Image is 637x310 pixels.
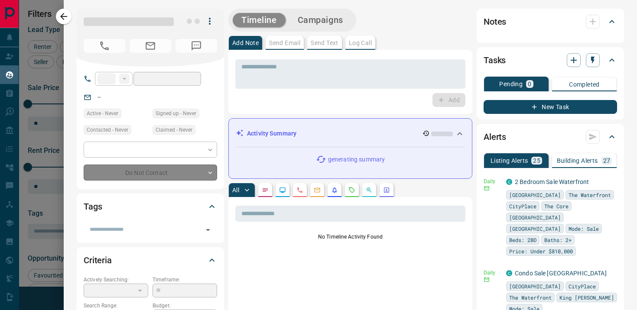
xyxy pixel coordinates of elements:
p: All [232,187,239,193]
span: No Number [84,39,125,53]
p: Actively Searching: [84,276,148,284]
span: Claimed - Never [156,126,192,134]
span: CityPlace [569,282,596,291]
svg: Notes [262,187,269,194]
svg: Lead Browsing Activity [279,187,286,194]
p: Building Alerts [557,158,598,164]
p: Daily [484,269,501,277]
span: [GEOGRAPHIC_DATA] [509,191,561,199]
span: [GEOGRAPHIC_DATA] [509,224,561,233]
h2: Tasks [484,53,506,67]
span: Baths: 2+ [544,236,572,244]
div: condos.ca [506,179,512,185]
p: Completed [569,81,600,87]
p: 27 [603,158,611,164]
div: Notes [484,11,617,32]
h2: Criteria [84,253,112,267]
span: [GEOGRAPHIC_DATA] [509,213,561,222]
svg: Listing Alerts [331,187,338,194]
p: Pending [499,81,523,87]
a: Condo Sale [GEOGRAPHIC_DATA] [515,270,607,277]
span: The Waterfront [569,191,611,199]
div: Alerts [484,126,617,147]
a: -- [97,94,101,100]
svg: Emails [314,187,321,194]
span: No Number [175,39,217,53]
p: Search Range: [84,302,148,310]
p: Listing Alerts [491,158,528,164]
div: Criteria [84,250,217,271]
span: [GEOGRAPHIC_DATA] [509,282,561,291]
span: Signed up - Never [156,109,196,118]
div: condos.ca [506,270,512,276]
div: Tags [84,196,217,217]
h2: Alerts [484,130,506,144]
svg: Email [484,185,490,191]
div: Do Not Contact [84,165,217,181]
button: Timeline [233,13,286,27]
button: Open [202,224,214,236]
span: Contacted - Never [87,126,128,134]
p: 0 [528,81,531,87]
span: The Waterfront [509,293,552,302]
p: generating summary [328,155,385,164]
button: New Task [484,100,617,114]
p: Add Note [232,40,259,46]
div: Tasks [484,50,617,71]
svg: Requests [348,187,355,194]
span: Price: Under $810,000 [509,247,573,255]
a: 2 Bedroom Sale Waterfront [515,178,589,185]
div: Activity Summary [236,126,465,142]
span: CityPlace [509,202,536,210]
p: Budget: [153,302,217,310]
button: Campaigns [289,13,352,27]
p: 25 [533,158,540,164]
span: King [PERSON_NAME] [559,293,614,302]
p: Timeframe: [153,276,217,284]
svg: Email [484,277,490,283]
span: Beds: 2BD [509,236,536,244]
p: No Timeline Activity Found [235,233,465,241]
svg: Calls [296,187,303,194]
p: Activity Summary [247,129,296,138]
h2: Notes [484,15,506,29]
span: Active - Never [87,109,118,118]
span: Mode: Sale [569,224,599,233]
p: Daily [484,178,501,185]
span: The Core [544,202,569,210]
svg: Agent Actions [383,187,390,194]
svg: Opportunities [366,187,373,194]
span: No Email [130,39,171,53]
h2: Tags [84,200,102,213]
